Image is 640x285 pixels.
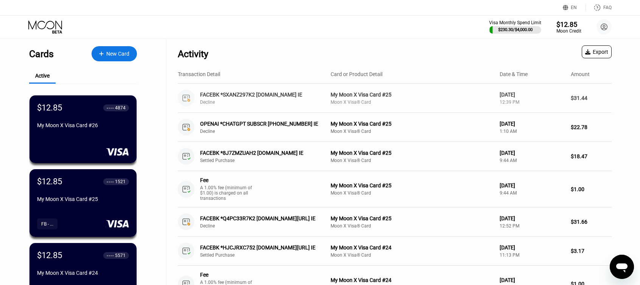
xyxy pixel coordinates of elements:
[178,237,612,266] div: FACEBK *HJCJRXC752 [DOMAIN_NAME][URL] IESettled PurchaseMy Moon X Visa Card #24Moon X Visa® Card[...
[178,207,612,237] div: FACEBK *Q4PC33R7K2 [DOMAIN_NAME][URL] IEDeclineMy Moon X Visa Card #25Moon X Visa® Card[DATE]12:5...
[115,179,126,184] div: 1521
[500,71,528,77] div: Date & Time
[178,113,612,142] div: OPENAI *CHATGPT SUBSCR [PHONE_NUMBER] IEDeclineMy Moon X Visa Card #25Moon X Visa® Card[DATE]1:10...
[35,73,50,79] div: Active
[178,71,220,77] div: Transaction Detail
[331,245,494,251] div: My Moon X Visa Card #24
[200,223,332,229] div: Decline
[37,218,57,229] div: FB - ...
[331,121,494,127] div: My Moon X Visa Card #25
[571,248,612,254] div: $3.17
[498,27,533,32] div: $230.30 / $4,000.00
[200,252,332,258] div: Settled Purchase
[500,190,565,196] div: 9:44 AM
[556,28,581,34] div: Moon Credit
[331,190,494,196] div: Moon X Visa® Card
[200,272,253,278] div: Fee
[331,252,494,258] div: Moon X Visa® Card
[582,45,612,58] div: Export
[200,100,332,105] div: Decline
[586,4,612,11] div: FAQ
[500,100,565,105] div: 12:39 PM
[571,5,577,10] div: EN
[37,251,62,260] div: $12.85
[585,49,608,55] div: Export
[200,245,323,251] div: FACEBK *HJCJRXC752 [DOMAIN_NAME][URL] IE
[500,277,565,283] div: [DATE]
[571,219,612,225] div: $31.66
[500,252,565,258] div: 11:13 PM
[115,105,126,111] div: 4874
[107,181,114,183] div: ● ● ● ●
[500,92,565,98] div: [DATE]
[200,121,323,127] div: OPENAI *CHATGPT SUBSCR [PHONE_NUMBER] IE
[500,158,565,163] div: 9:44 AM
[178,48,208,59] div: Activity
[200,92,323,98] div: FACEBK *SXANZ297K2 [DOMAIN_NAME] IE
[331,223,494,229] div: Moon X Visa® Card
[107,254,114,257] div: ● ● ● ●
[571,71,590,77] div: Amount
[556,20,581,28] div: $12.85
[106,51,129,57] div: New Card
[500,223,565,229] div: 12:52 PM
[500,215,565,221] div: [DATE]
[37,103,62,112] div: $12.85
[500,245,565,251] div: [DATE]
[500,129,565,134] div: 1:10 AM
[331,150,494,156] div: My Moon X Visa Card #25
[500,182,565,188] div: [DATE]
[178,84,612,113] div: FACEBK *SXANZ297K2 [DOMAIN_NAME] IEDeclineMy Moon X Visa Card #25Moon X Visa® Card[DATE]12:39 PM$...
[37,122,129,128] div: My Moon X Visa Card #26
[37,270,129,276] div: My Moon X Visa Card #24
[603,5,612,10] div: FAQ
[489,20,541,25] div: Visa Monthly Spend Limit
[200,177,253,183] div: Fee
[178,142,612,171] div: FACEBK *8J7ZMZUAH2 [DOMAIN_NAME] IESettled PurchaseMy Moon X Visa Card #25Moon X Visa® Card[DATE]...
[500,150,565,156] div: [DATE]
[331,100,494,105] div: Moon X Visa® Card
[571,95,612,101] div: $31.44
[489,20,541,34] div: Visa Monthly Spend Limit$230.30/$4,000.00
[331,277,494,283] div: My Moon X Visa Card #24
[331,158,494,163] div: Moon X Visa® Card
[556,20,581,34] div: $12.85Moon Credit
[610,255,634,279] iframe: Button to launch messaging window
[200,158,332,163] div: Settled Purchase
[571,124,612,130] div: $22.78
[115,253,126,258] div: 5571
[107,107,114,109] div: ● ● ● ●
[331,71,382,77] div: Card or Product Detail
[37,177,62,186] div: $12.85
[500,121,565,127] div: [DATE]
[200,129,332,134] div: Decline
[563,4,586,11] div: EN
[200,215,323,221] div: FACEBK *Q4PC33R7K2 [DOMAIN_NAME][URL] IE
[178,171,612,207] div: FeeA 1.00% fee (minimum of $1.00) is charged on all transactionsMy Moon X Visa Card #25Moon X Vis...
[41,221,53,227] div: FB - ...
[571,153,612,159] div: $18.47
[30,169,137,237] div: $12.85● ● ● ●1521My Moon X Visa Card #25FB - ...
[571,186,612,192] div: $1.00
[331,92,494,98] div: My Moon X Visa Card #25
[200,150,323,156] div: FACEBK *8J7ZMZUAH2 [DOMAIN_NAME] IE
[200,185,257,201] div: A 1.00% fee (minimum of $1.00) is charged on all transactions
[331,182,494,188] div: My Moon X Visa Card #25
[37,196,129,202] div: My Moon X Visa Card #25
[331,129,494,134] div: Moon X Visa® Card
[30,95,137,163] div: $12.85● ● ● ●4874My Moon X Visa Card #26
[331,215,494,221] div: My Moon X Visa Card #25
[29,48,54,59] div: Cards
[92,46,137,61] div: New Card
